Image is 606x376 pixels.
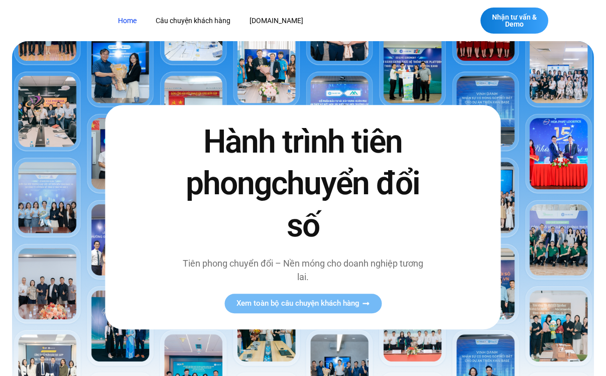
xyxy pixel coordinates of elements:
[480,8,548,34] a: Nhận tư vấn & Demo
[110,12,432,30] nav: Menu
[148,12,238,30] a: Câu chuyện khách hàng
[110,12,144,30] a: Home
[182,121,423,246] h2: Hành trình tiên phong
[182,257,423,284] p: Tiên phong chuyển đổi – Nền móng cho doanh nghiệp tương lai.
[224,294,382,313] a: Xem toàn bộ câu chuyện khách hàng
[271,165,420,244] span: chuyển đổi số
[236,300,359,307] span: Xem toàn bộ câu chuyện khách hàng
[491,14,538,28] span: Nhận tư vấn & Demo
[242,12,311,30] a: [DOMAIN_NAME]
